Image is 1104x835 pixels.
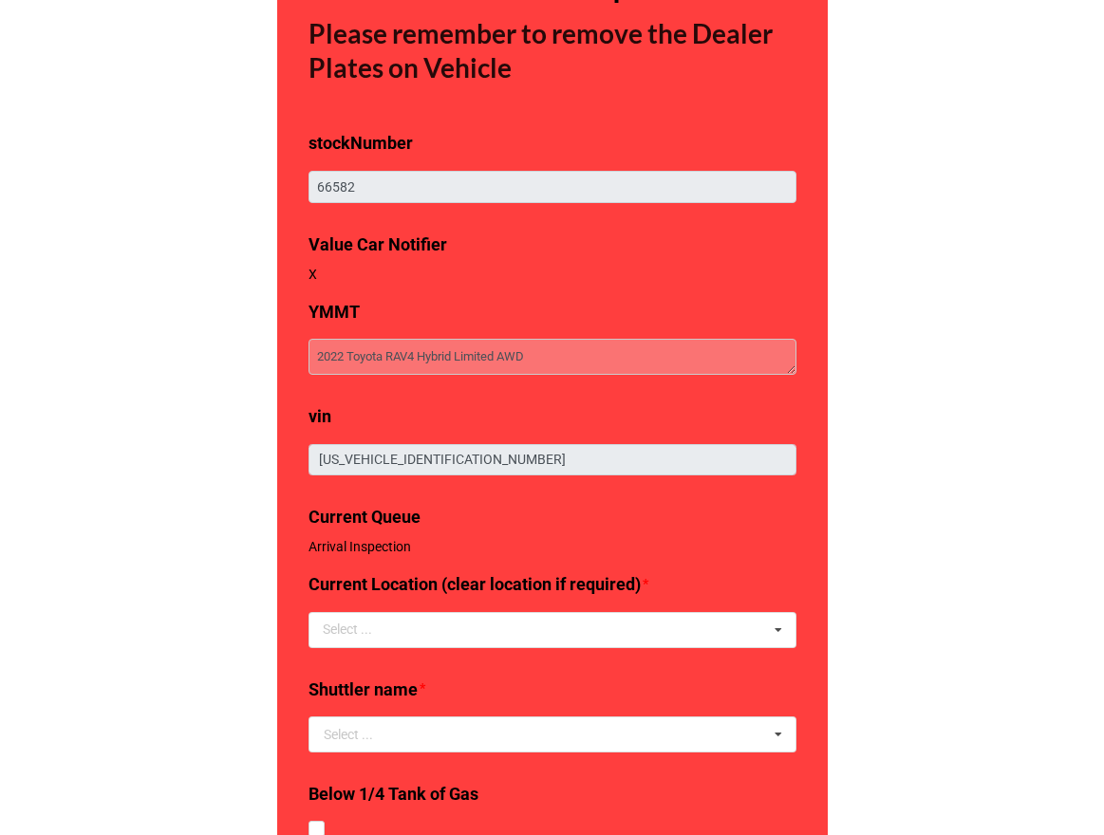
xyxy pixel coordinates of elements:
[318,619,400,640] div: Select ...
[309,571,641,598] label: Current Location (clear location if required)
[324,728,373,741] div: Select ...
[309,507,421,527] b: Current Queue
[309,130,413,157] label: stockNumber
[309,234,447,254] b: Value Car Notifier
[309,781,478,807] label: Below 1/4 Tank of Gas
[309,265,796,284] p: X
[309,537,796,556] p: Arrival Inspection
[309,339,796,375] textarea: 2022 Toyota RAV4 Hybrid Limited AWD
[309,677,418,703] label: Shuttler name
[309,17,773,83] strong: Please remember to remove the Dealer Plates on Vehicle
[309,403,331,430] label: vin
[309,299,360,325] label: YMMT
